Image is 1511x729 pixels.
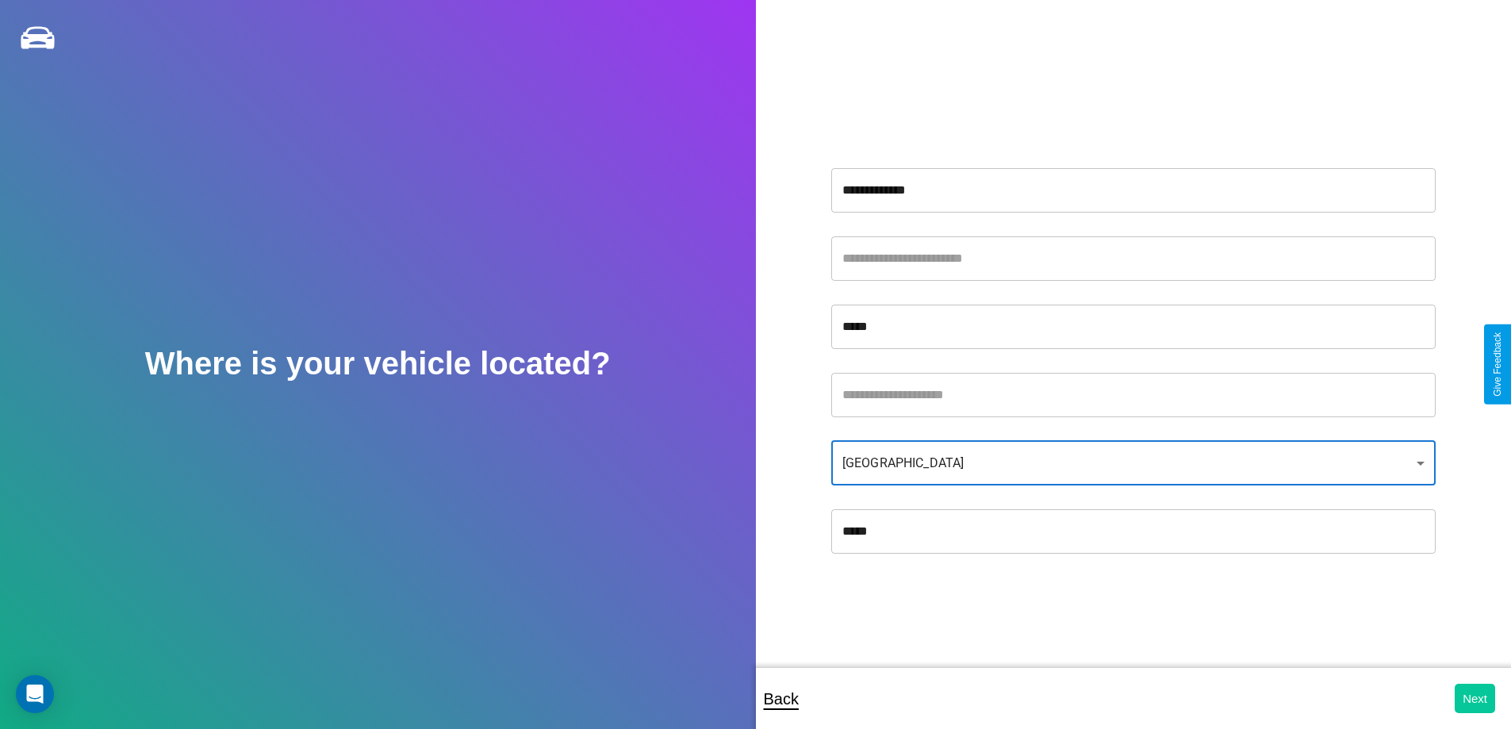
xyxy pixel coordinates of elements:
div: Open Intercom Messenger [16,675,54,713]
div: Give Feedback [1492,332,1503,397]
h2: Where is your vehicle located? [145,346,611,382]
button: Next [1455,684,1495,713]
p: Back [764,685,799,713]
div: [GEOGRAPHIC_DATA] [831,441,1436,485]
